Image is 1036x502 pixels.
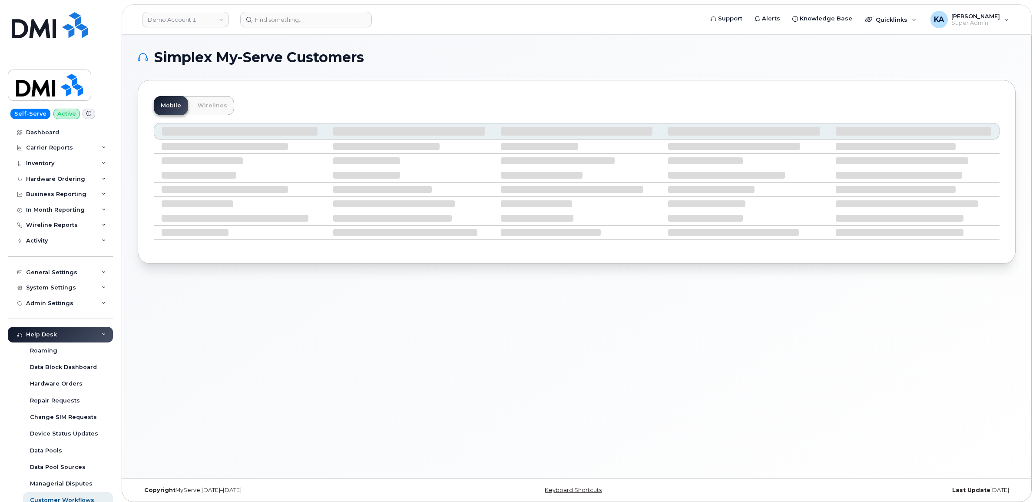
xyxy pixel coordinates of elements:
[138,487,430,494] div: MyServe [DATE]–[DATE]
[154,51,364,64] span: Simplex My-Serve Customers
[952,487,990,493] strong: Last Update
[144,487,175,493] strong: Copyright
[545,487,602,493] a: Keyboard Shortcuts
[154,96,188,115] a: Mobile
[191,96,234,115] a: Wirelines
[723,487,1016,494] div: [DATE]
